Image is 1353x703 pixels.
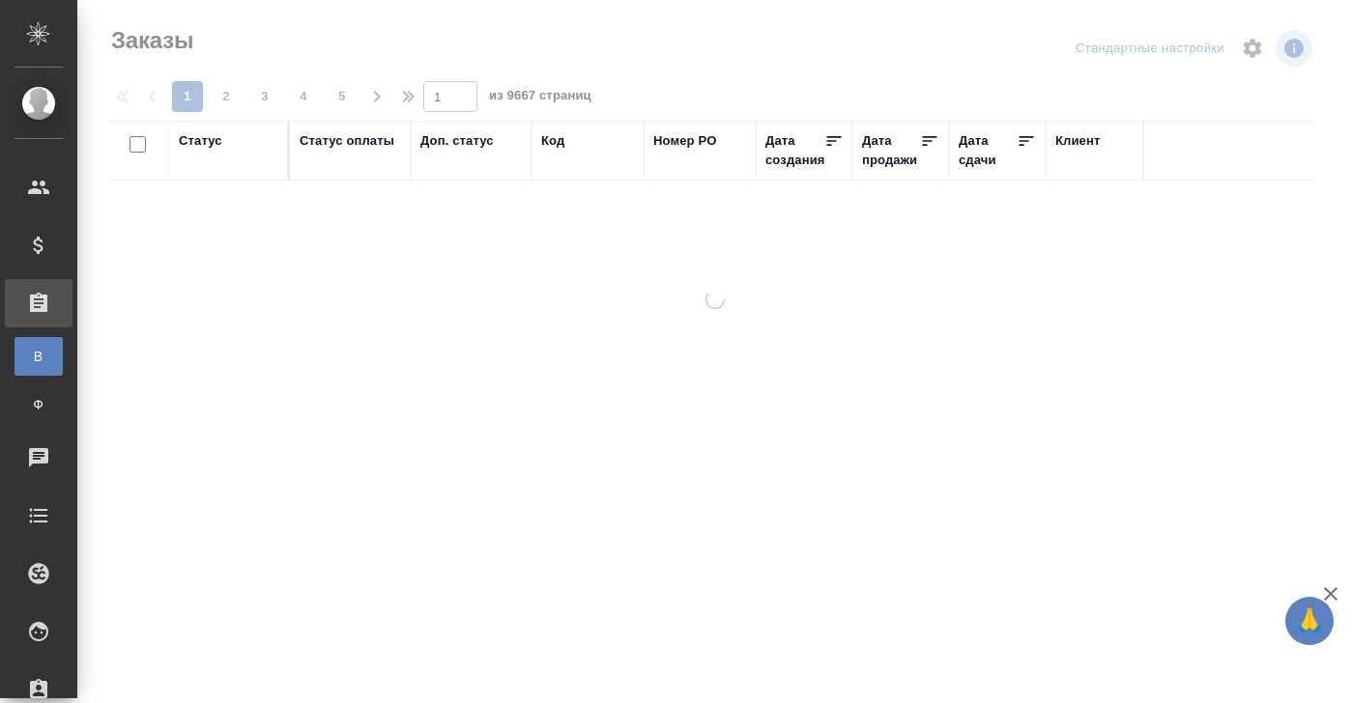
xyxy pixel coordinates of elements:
div: Дата создания [765,131,824,170]
div: Дата сдачи [959,131,1017,170]
span: Ф [24,395,53,414]
div: Номер PO [653,131,716,151]
span: В [24,347,53,366]
div: Статус оплаты [300,131,394,151]
div: Доп. статус [420,131,494,151]
div: Дата продажи [862,131,920,170]
a: Ф [14,385,63,424]
a: В [14,337,63,376]
span: 🙏 [1293,601,1326,641]
div: Клиент [1055,131,1100,151]
div: Код [541,131,564,151]
div: Статус [179,131,222,151]
button: 🙏 [1285,597,1334,645]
